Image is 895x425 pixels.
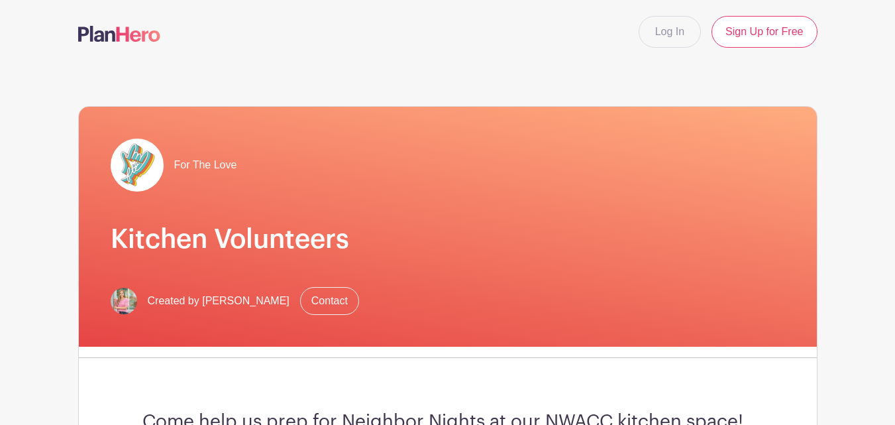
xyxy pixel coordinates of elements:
img: logo-507f7623f17ff9eddc593b1ce0a138ce2505c220e1c5a4e2b4648c50719b7d32.svg [78,26,160,42]
a: Log In [639,16,701,48]
h1: Kitchen Volunteers [111,223,785,255]
img: pageload-spinner.gif [111,139,164,192]
a: Contact [300,287,359,315]
a: Sign Up for Free [711,16,817,48]
img: 2x2%20headshot.png [111,288,137,314]
span: For The Love [174,157,237,173]
span: Created by [PERSON_NAME] [148,293,290,309]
